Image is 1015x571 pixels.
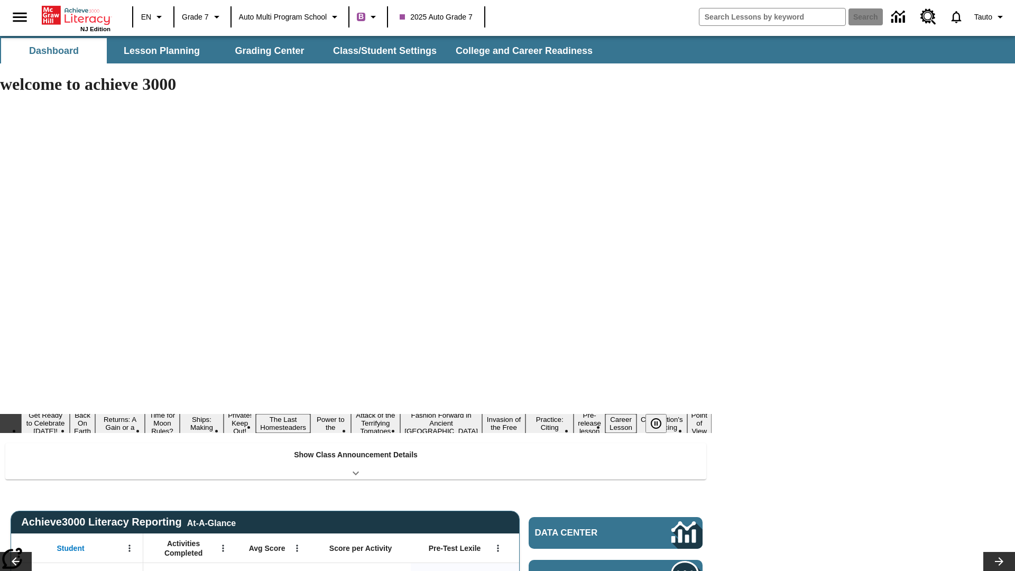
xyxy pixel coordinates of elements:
span: Data Center [535,528,635,538]
span: Activities Completed [149,539,218,558]
button: Slide 7 The Last Homesteaders [256,414,310,433]
button: Slide 4 Time for Moon Rules? [145,410,180,437]
button: Slide 8 Solar Power to the People [310,406,351,441]
button: Slide 6 Private! Keep Out! [224,410,256,437]
button: Open Menu [215,540,231,556]
span: Student [57,544,85,553]
button: Slide 3 Free Returns: A Gain or a Drain? [95,406,145,441]
span: EN [141,12,151,23]
a: Resource Center, Will open in new tab [914,3,943,31]
span: NJ Edition [80,26,110,32]
button: Slide 1 Get Ready to Celebrate Juneteenth! [21,410,70,437]
a: Data Center [885,3,914,32]
span: Grade 7 [182,12,209,23]
button: Lesson carousel, Next [983,552,1015,571]
button: Grading Center [217,38,322,63]
span: Auto Multi program School [239,12,327,23]
button: Dashboard [1,38,107,63]
span: Pre-Test Lexile [429,544,481,553]
span: 2025 Auto Grade 7 [400,12,473,23]
button: College and Career Readiness [447,38,601,63]
button: Slide 16 Point of View [687,410,712,437]
button: Slide 5 Cruise Ships: Making Waves [180,406,224,441]
button: Slide 13 Pre-release lesson [574,410,605,437]
button: School: Auto Multi program School, Select your school [235,7,346,26]
a: Home [42,5,110,26]
button: Slide 9 Attack of the Terrifying Tomatoes [351,410,401,437]
button: Grade: Grade 7, Select a grade [178,7,227,26]
div: Show Class Announcement Details [5,443,706,480]
input: search field [699,8,845,25]
span: B [358,10,364,23]
button: Slide 11 The Invasion of the Free CD [482,406,525,441]
button: Boost Class color is purple. Change class color [353,7,384,26]
div: Pause [645,414,677,433]
span: Avg Score [249,544,285,553]
button: Pause [645,414,667,433]
button: Class/Student Settings [325,38,445,63]
button: Slide 10 Fashion Forward in Ancient Rome [400,410,482,437]
button: Language: EN, Select a language [136,7,170,26]
a: Data Center [529,517,703,549]
p: Show Class Announcement Details [294,449,418,461]
button: Slide 14 Career Lesson [605,414,636,433]
div: Home [42,4,110,32]
span: Achieve3000 Literacy Reporting [21,516,236,528]
span: Tauto [974,12,992,23]
button: Open Menu [490,540,506,556]
button: Slide 12 Mixed Practice: Citing Evidence [525,406,574,441]
button: Slide 15 The Constitution's Balancing Act [636,406,687,441]
a: Notifications [943,3,970,31]
div: At-A-Glance [187,517,236,528]
button: Open side menu [4,2,35,33]
button: Slide 2 Back On Earth [70,410,95,437]
button: Lesson Planning [109,38,215,63]
button: Profile/Settings [970,7,1011,26]
span: Score per Activity [329,544,392,553]
button: Open Menu [122,540,137,556]
button: Open Menu [289,540,305,556]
